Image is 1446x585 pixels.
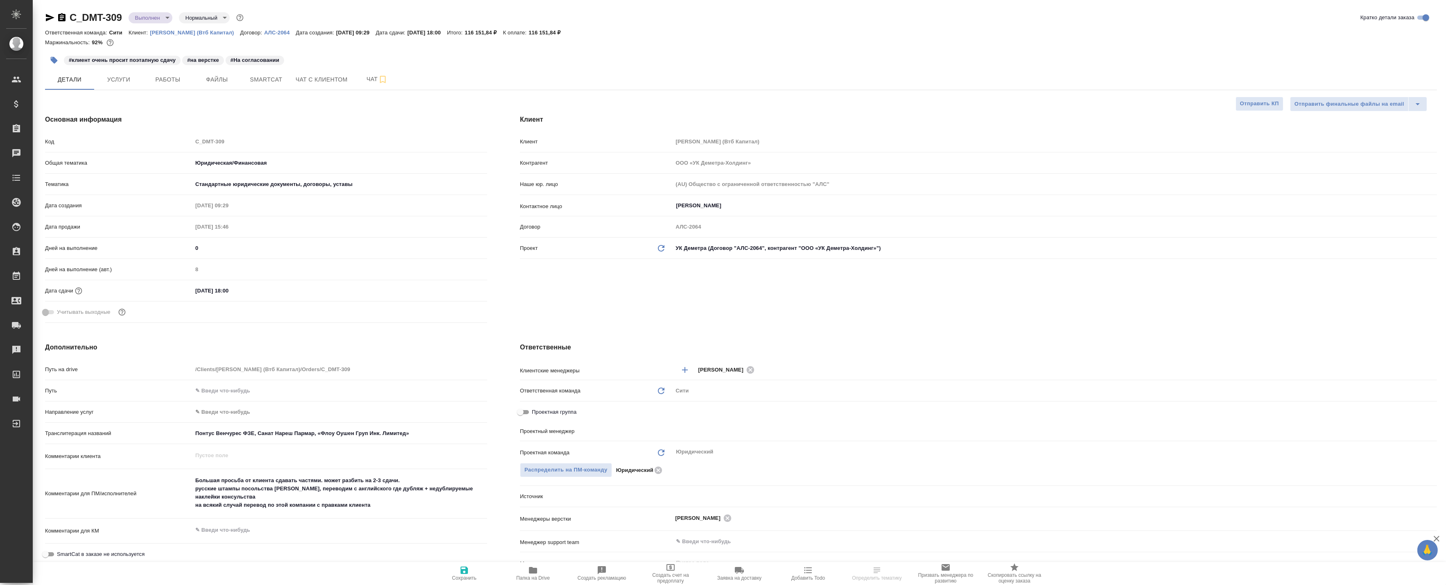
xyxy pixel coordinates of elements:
[852,575,901,581] span: Определить тематику
[503,29,529,36] p: К оплате:
[192,221,264,233] input: Пустое поле
[673,241,1437,255] div: УК Деметра (Договор "АЛС-2064", контрагент "ООО «УК Деметра-Холдинг»")
[179,12,230,23] div: Выполнен
[192,385,487,397] input: ✎ Введи что-нибудь
[520,463,612,477] button: Распределить на ПМ-команду
[192,405,487,419] div: ✎ Введи что-нибудь
[296,75,348,85] span: Чат с клиентом
[45,180,192,188] p: Тематика
[150,29,240,36] p: [PERSON_NAME] (Втб Капитал)
[407,29,447,36] p: [DATE] 18:00
[192,242,487,254] input: ✎ Введи что-нибудь
[524,465,608,475] span: Распределить на ПМ-команду
[129,29,150,36] p: Клиент:
[45,51,63,69] button: Добавить тэг
[45,29,109,36] p: Ответственная команда:
[45,39,92,45] p: Маржинальность:
[916,572,975,584] span: Призвать менеджера по развитию
[499,562,567,585] button: Папка на Drive
[230,56,279,64] p: #На согласовании
[520,560,673,568] p: Менеджер по развитию
[673,490,1437,503] div: ​
[1421,542,1435,559] span: 🙏
[246,75,286,85] span: Smartcat
[50,75,89,85] span: Детали
[641,572,700,584] span: Создать счет на предоплату
[447,29,465,36] p: Итого:
[45,387,192,395] p: Путь
[148,75,188,85] span: Работы
[1432,430,1434,431] button: Open
[57,13,67,23] button: Скопировать ссылку
[520,515,673,523] p: Менеджеры верстки
[192,363,487,375] input: Пустое поле
[264,29,296,36] a: АЛС-2064
[99,75,138,85] span: Услуги
[57,308,111,316] span: Учитывать выходные
[45,223,192,231] p: Дата продажи
[520,342,1437,352] h4: Ответственные
[520,449,569,457] p: Проектная команда
[520,463,612,477] span: В заказе уже есть ответственный ПМ или ПМ группа
[45,115,487,125] h4: Основная информация
[520,223,673,231] p: Договор
[452,575,477,581] span: Сохранить
[181,56,225,63] span: на верстке
[192,285,264,297] input: ✎ Введи что-нибудь
[520,492,673,501] p: Источник
[520,115,1437,125] h4: Клиент
[133,14,163,21] button: Выполнен
[1360,14,1414,22] span: Кратко детали заказа
[105,37,115,48] button: 7715.82 RUB;
[1290,97,1409,111] button: Отправить финальные файлы на email
[1290,97,1427,111] div: split button
[45,408,192,416] p: Направление услуг
[843,562,911,585] button: Определить тематику
[109,29,129,36] p: Сити
[673,384,1437,398] div: Сити
[985,572,1044,584] span: Скопировать ссылку на оценку заказа
[378,75,388,84] svg: Подписаться
[675,513,734,523] div: [PERSON_NAME]
[45,202,192,210] p: Дата создания
[45,452,192,460] p: Комментарии клиента
[567,562,636,585] button: Создать рекламацию
[520,244,538,252] p: Проект
[45,490,192,498] p: Комментарии для ПМ/исполнителей
[92,39,104,45] p: 92%
[192,156,487,170] div: Юридическая/Финансовая
[705,562,774,585] button: Заявка на доставку
[45,265,192,274] p: Дней на выполнение (авт.)
[636,562,705,585] button: Создать счет на предоплату
[1432,517,1434,519] button: Open
[45,365,192,374] p: Путь на drive
[73,286,84,296] button: Если добавить услуги и заполнить их объемом, то дата рассчитается автоматически
[192,263,487,275] input: Пустое поле
[675,514,725,522] span: [PERSON_NAME]
[45,527,192,535] p: Комментарии для КМ
[235,12,245,23] button: Доп статусы указывают на важность/срочность заказа
[1417,540,1438,560] button: 🙏
[791,575,825,581] span: Добавить Todo
[192,427,487,439] input: ✎ Введи что-нибудь
[183,14,220,21] button: Нормальный
[45,159,192,167] p: Общая тематика
[192,177,487,191] div: Стандартные юридические документы, договоры, уставы
[45,342,487,352] h4: Дополнительно
[675,537,1407,546] input: ✎ Введи что-нибудь
[69,56,176,64] p: #клиент очень просит поэтапную сдачу
[192,136,487,147] input: Пустое поле
[1236,97,1283,111] button: Отправить КП
[57,550,145,558] span: SmartCat в заказе не используется
[1432,205,1434,206] button: Open
[1295,100,1404,109] span: Отправить финальные файлы на email
[532,408,576,416] span: Проектная группа
[1240,99,1279,109] span: Отправить КП
[63,56,181,63] span: клиент очень просит поэтапную сдачу
[520,367,673,375] p: Клиентские менеджеры
[520,538,673,546] p: Менеджер support team
[529,29,567,36] p: 116 151,84 ₽
[45,244,192,252] p: Дней на выполнение
[578,575,626,581] span: Создать рекламацию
